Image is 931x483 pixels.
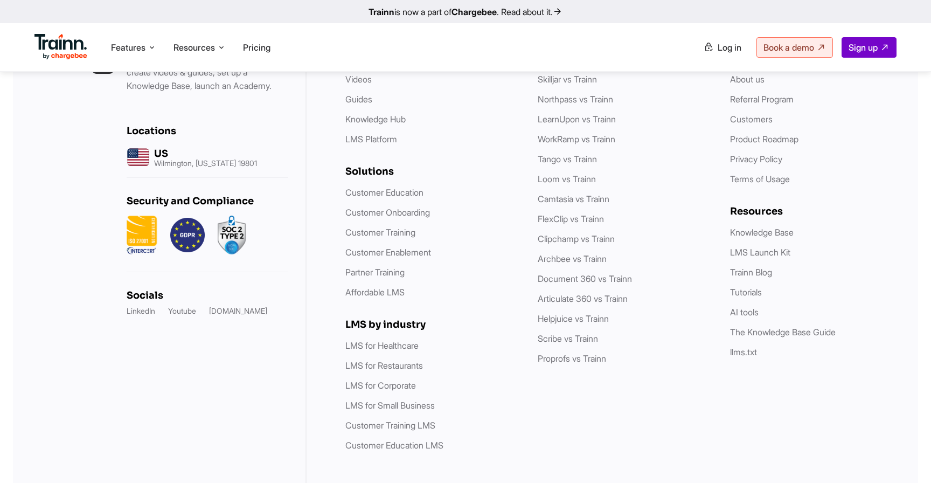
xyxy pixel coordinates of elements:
[127,125,288,137] h6: Locations
[538,194,609,204] a: Camtasia vs Trainn
[538,174,596,184] a: Loom vs Trainn
[345,400,435,411] a: LMS for Small Business
[345,227,415,238] a: Customer Training
[345,267,405,278] a: Partner Training
[127,52,288,93] p: Do customer training under one roof — create videos & guides, set up a Knowledge Base, launch an ...
[730,174,790,184] a: Terms of Usage
[730,287,762,298] a: Tutorials
[451,6,497,17] b: Chargebee
[170,216,205,254] img: GDPR.png
[730,327,836,337] a: The Knowledge Base Guide
[345,440,443,451] a: Customer Education LMS
[127,195,288,207] h6: Security and Compliance
[127,289,288,301] h6: Socials
[369,6,394,17] b: Trainn
[538,154,597,164] a: Tango vs Trainn
[345,94,372,105] a: Guides
[345,134,397,144] a: LMS Platform
[730,247,790,258] a: LMS Launch Kit
[730,347,757,357] a: llms.txt
[730,154,782,164] a: Privacy Policy
[718,42,741,53] span: Log in
[345,319,516,330] h6: LMS by industry
[345,165,516,177] h6: Solutions
[111,42,145,53] span: Features
[345,287,405,298] a: Affordable LMS
[127,306,155,316] a: LinkedIn
[538,233,615,244] a: Clipchamp vs Trainn
[730,267,772,278] a: Trainn Blog
[127,146,150,169] img: us headquarters
[345,247,431,258] a: Customer Enablement
[345,114,406,125] a: Knowledge Hub
[345,380,416,391] a: LMS for Corporate
[345,207,430,218] a: Customer Onboarding
[730,307,759,318] a: AI tools
[538,213,604,224] a: FlexClip vs Trainn
[168,306,196,316] a: Youtube
[538,253,607,264] a: Archbee vs Trainn
[209,306,267,316] a: [DOMAIN_NAME]
[538,353,606,364] a: Proprofs vs Trainn
[877,431,931,483] iframe: Chat Widget
[730,205,901,217] h6: Resources
[538,74,597,85] a: Skilljar vs Trainn
[345,360,423,371] a: LMS for Restaurants
[173,42,215,53] span: Resources
[730,134,798,144] a: Product Roadmap
[730,114,773,125] a: Customers
[154,148,257,160] h6: US
[127,216,157,254] img: ISO
[218,216,246,254] img: soc2
[34,34,87,60] img: Trainn Logo
[697,38,748,57] a: Log in
[730,227,794,238] a: Knowledge Base
[243,42,270,53] a: Pricing
[538,313,609,324] a: Helpjuice vs Trainn
[345,340,419,351] a: LMS for Healthcare
[154,160,257,167] p: Wilmington, [US_STATE] 19801
[730,74,765,85] a: About us
[538,293,628,304] a: Articulate 360 vs Trainn
[345,187,423,198] a: Customer Education
[538,273,632,284] a: Document 360 vs Trainn
[538,94,613,105] a: Northpass vs Trainn
[763,42,814,53] span: Book a demo
[345,420,435,431] a: Customer Training LMS
[538,134,615,144] a: WorkRamp vs Trainn
[730,94,794,105] a: Referral Program
[849,42,878,53] span: Sign up
[842,37,897,58] a: Sign up
[756,37,833,58] a: Book a demo
[538,114,616,125] a: LearnUpon vs Trainn
[345,74,372,85] a: Videos
[538,333,598,344] a: Scribe vs Trainn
